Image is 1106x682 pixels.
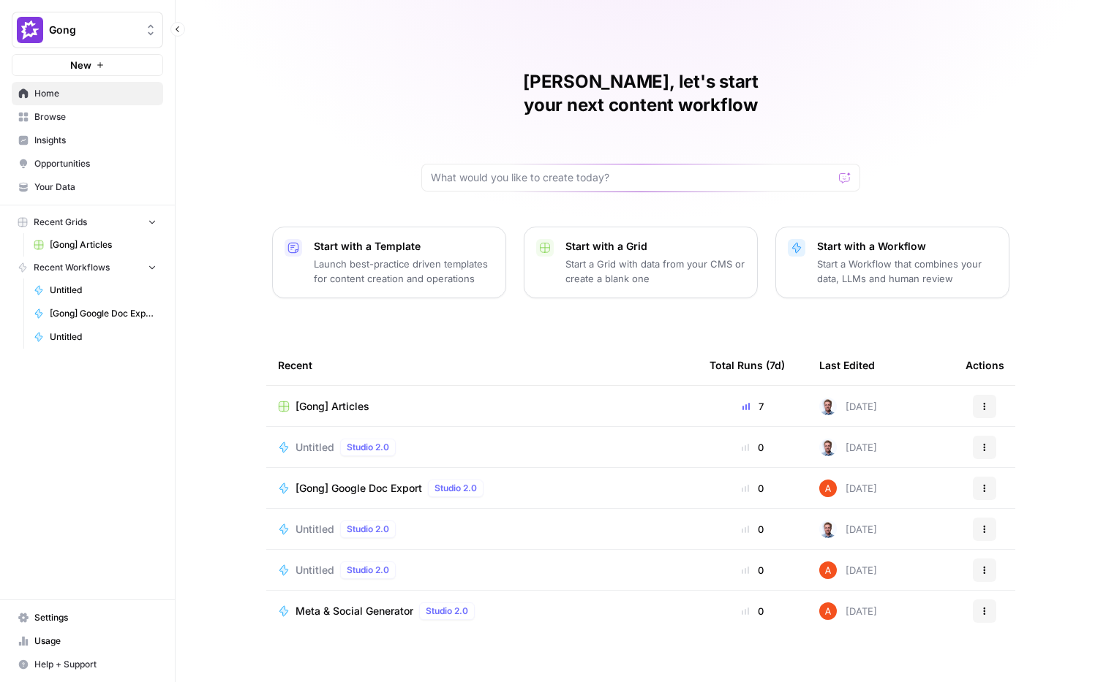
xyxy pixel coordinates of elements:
div: [DATE] [819,480,877,497]
span: [Gong] Google Doc Export [296,481,422,496]
a: UntitledStudio 2.0 [278,520,686,538]
button: Recent Workflows [12,257,163,279]
div: [DATE] [819,439,877,456]
span: Meta & Social Generator [296,604,413,618]
a: [Gong] Google Doc ExportStudio 2.0 [278,480,686,497]
span: Insights [34,134,157,147]
div: 0 [710,522,796,537]
a: UntitledStudio 2.0 [278,439,686,456]
span: Untitled [296,440,334,455]
span: Studio 2.0 [434,482,477,495]
a: [Gong] Articles [278,399,686,414]
p: Start a Workflow that combines your data, LLMs and human review [817,257,997,286]
span: Untitled [296,522,334,537]
p: Start with a Template [314,239,494,254]
button: Start with a GridStart a Grid with data from your CMS or create a blank one [524,227,758,298]
span: New [70,58,91,72]
img: cje7zb9ux0f2nqyv5qqgv3u0jxek [819,480,837,497]
div: [DATE] [819,602,877,620]
span: Recent Grids [34,216,87,229]
img: bf076u973kud3p63l3g8gndu11n6 [819,398,837,415]
span: Opportunities [34,157,157,170]
span: Studio 2.0 [347,441,389,454]
span: Studio 2.0 [347,564,389,577]
span: Settings [34,611,157,624]
button: Workspace: Gong [12,12,163,48]
img: Gong Logo [17,17,43,43]
span: Untitled [296,563,334,577]
div: 0 [710,440,796,455]
div: Last Edited [819,345,875,385]
span: Untitled [50,330,157,344]
img: bf076u973kud3p63l3g8gndu11n6 [819,520,837,538]
p: Launch best-practice driven templates for content creation and operations [314,257,494,286]
a: Untitled [27,279,163,302]
button: New [12,54,163,76]
div: 0 [710,481,796,496]
a: Settings [12,606,163,629]
img: cje7zb9ux0f2nqyv5qqgv3u0jxek [819,561,837,579]
span: [Gong] Google Doc Export [50,307,157,320]
p: Start with a Grid [565,239,745,254]
img: cje7zb9ux0f2nqyv5qqgv3u0jxek [819,602,837,620]
a: Insights [12,129,163,152]
a: Home [12,82,163,105]
h1: [PERSON_NAME], let's start your next content workflow [421,70,860,117]
input: What would you like to create today? [431,170,833,185]
div: 0 [710,604,796,618]
a: Your Data [12,175,163,199]
span: Recent Workflows [34,261,110,274]
button: Help + Support [12,653,163,676]
span: Untitled [50,284,157,297]
a: Browse [12,105,163,129]
span: Help + Support [34,658,157,671]
div: Actions [966,345,1004,385]
button: Start with a WorkflowStart a Workflow that combines your data, LLMs and human review [775,227,1009,298]
span: Gong [49,23,138,37]
a: [Gong] Google Doc Export [27,302,163,325]
span: Usage [34,634,157,648]
span: Browse [34,110,157,124]
div: [DATE] [819,520,877,538]
span: Home [34,87,157,100]
a: Meta & Social GeneratorStudio 2.0 [278,602,686,620]
button: Start with a TemplateLaunch best-practice driven templates for content creation and operations [272,227,506,298]
a: UntitledStudio 2.0 [278,561,686,579]
span: Studio 2.0 [347,523,389,536]
button: Recent Grids [12,211,163,233]
img: bf076u973kud3p63l3g8gndu11n6 [819,439,837,456]
div: [DATE] [819,398,877,415]
div: Recent [278,345,686,385]
div: Total Runs (7d) [710,345,785,385]
div: 0 [710,563,796,577]
div: [DATE] [819,561,877,579]
a: Opportunities [12,152,163,175]
div: 7 [710,399,796,414]
span: [Gong] Articles [50,238,157,251]
a: [Gong] Articles [27,233,163,257]
p: Start a Grid with data from your CMS or create a blank one [565,257,745,286]
span: Studio 2.0 [426,605,468,618]
a: Usage [12,629,163,653]
span: Your Data [34,181,157,194]
span: [Gong] Articles [296,399,369,414]
p: Start with a Workflow [817,239,997,254]
a: Untitled [27,325,163,349]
